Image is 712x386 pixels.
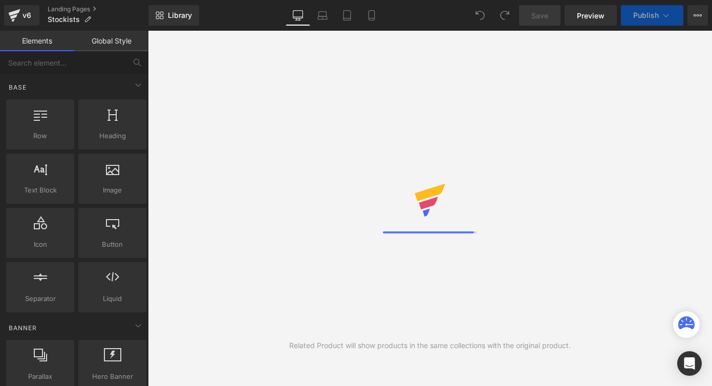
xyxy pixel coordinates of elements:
[633,11,659,19] span: Publish
[168,11,192,20] span: Library
[81,293,143,304] span: Liquid
[621,5,683,26] button: Publish
[9,131,71,141] span: Row
[9,371,71,382] span: Parallax
[74,31,148,51] a: Global Style
[48,15,80,24] span: Stockists
[20,9,33,22] div: v6
[531,10,548,21] span: Save
[310,5,335,26] a: Laptop
[48,5,148,13] a: Landing Pages
[577,10,605,21] span: Preview
[148,5,199,26] a: New Library
[494,5,515,26] button: Redo
[8,82,28,92] span: Base
[81,131,143,141] span: Heading
[81,239,143,250] span: Button
[565,5,617,26] a: Preview
[9,239,71,250] span: Icon
[289,340,571,351] div: Related Product will show products in the same collections with the original product.
[286,5,310,26] a: Desktop
[4,5,39,26] a: v6
[81,371,143,382] span: Hero Banner
[9,185,71,196] span: Text Block
[8,323,38,333] span: Banner
[470,5,490,26] button: Undo
[677,351,702,376] div: Open Intercom Messenger
[359,5,384,26] a: Mobile
[335,5,359,26] a: Tablet
[81,185,143,196] span: Image
[687,5,708,26] button: More
[9,293,71,304] span: Separator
